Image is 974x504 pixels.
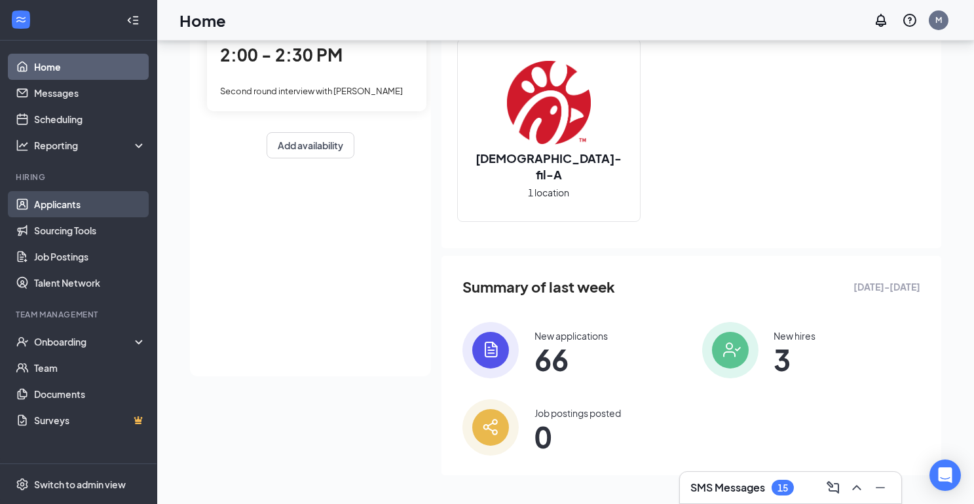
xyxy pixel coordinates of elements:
a: Team [34,355,146,381]
div: Job postings posted [534,406,621,420]
span: Second round interview with [PERSON_NAME] [220,86,403,96]
a: Scheduling [34,106,146,132]
div: Switch to admin view [34,478,126,491]
svg: Notifications [873,12,889,28]
img: Chick-fil-A [507,61,591,145]
a: Home [34,54,146,80]
img: icon [702,322,759,378]
a: Applicants [34,191,146,217]
span: [DATE] - [DATE] [853,279,920,294]
span: 2:00 - 2:30 PM [220,44,343,65]
svg: QuestionInfo [902,12,918,28]
div: Onboarding [34,335,135,348]
a: Talent Network [34,270,146,296]
svg: ChevronUp [849,480,865,495]
a: Documents [34,381,146,407]
div: Team Management [16,309,143,320]
img: icon [462,322,519,378]
h3: SMS Messages [690,480,765,495]
span: 66 [534,348,608,371]
div: New applications [534,329,608,342]
a: Messages [34,80,146,106]
svg: Analysis [16,139,29,152]
span: Summary of last week [462,276,615,298]
div: M [935,14,942,26]
svg: Minimize [872,480,888,495]
a: Job Postings [34,243,146,270]
h2: [DEMOGRAPHIC_DATA]-fil-A [458,150,640,183]
button: ChevronUp [846,477,867,498]
a: Sourcing Tools [34,217,146,243]
button: ComposeMessage [823,477,844,498]
svg: WorkstreamLogo [14,13,28,26]
div: Open Intercom Messenger [929,459,961,491]
a: SurveysCrown [34,407,146,433]
div: New hires [774,329,816,342]
button: Minimize [870,477,891,498]
div: 15 [777,482,788,494]
span: 3 [774,348,816,371]
span: 1 location [529,185,570,200]
svg: Settings [16,478,29,491]
svg: ComposeMessage [825,480,841,495]
span: 0 [534,425,621,448]
h1: Home [179,9,226,31]
img: icon [462,399,519,456]
svg: Collapse [126,14,140,27]
div: Reporting [34,139,147,152]
svg: UserCheck [16,335,29,348]
div: Hiring [16,171,143,183]
button: Add availability [267,132,354,158]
